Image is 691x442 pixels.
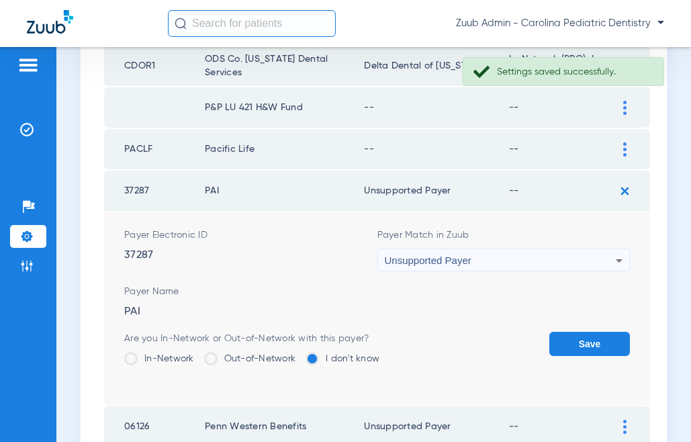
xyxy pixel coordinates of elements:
div: PAI [124,285,630,318]
td: Delta Dental of [US_STATE] [364,46,509,86]
img: plus.svg [614,180,636,202]
app-insurance-payer-mapping-network-stat: Are you In-Network or Out-of-Network with this payer? [124,332,379,375]
td: CDOR1 [104,46,205,86]
img: Zuub Logo [27,10,73,34]
td: ODS Co. [US_STATE] Dental Services [205,46,364,86]
img: group-vertical.svg [623,101,627,115]
div: 37287 [124,228,377,271]
td: -- [364,129,509,169]
td: -- [509,171,613,211]
input: Search for patients [168,10,336,37]
td: 37287 [104,171,205,211]
span: Payer Electronic ID [124,228,377,242]
td: Unsupported Payer [364,171,509,211]
td: Pacific Life [205,129,364,169]
img: group-vertical.svg [623,142,627,157]
span: Zuub Admin - Carolina Pediatric Dentistry [456,17,664,30]
label: I don't know [306,352,379,365]
img: group-vertical.svg [623,420,627,434]
div: Settings saved successfully. [497,65,652,79]
img: hamburger-icon [17,57,39,73]
td: PAI [205,171,364,211]
td: -- [509,87,613,128]
iframe: Chat Widget [624,378,691,442]
label: Out-of-Network [204,352,296,365]
span: Payer Name [124,285,630,298]
span: Unsupported Payer [385,255,471,266]
div: Are you In-Network or Out-of-Network with this payer? [124,332,379,345]
img: Search Icon [175,17,187,30]
label: In-Network [124,352,194,365]
span: Payer Match in Zuub [377,228,631,242]
button: Save [549,332,630,356]
td: -- [364,87,509,128]
td: P&P LU 421 H&W Fund [205,87,364,128]
td: -- [509,129,613,169]
td: PACLF [104,129,205,169]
